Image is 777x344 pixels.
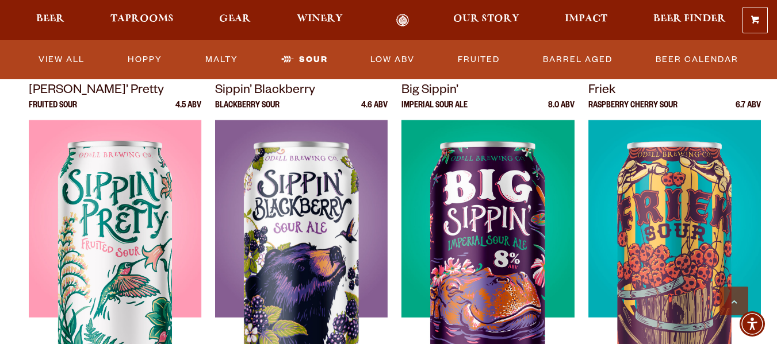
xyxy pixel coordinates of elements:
[201,47,243,73] a: Malty
[453,14,519,24] span: Our Story
[29,14,72,27] a: Beer
[736,102,761,120] p: 6.7 ABV
[548,102,575,120] p: 8.0 ABV
[565,14,607,24] span: Impact
[29,102,77,120] p: Fruited Sour
[453,47,504,73] a: Fruited
[588,81,761,102] p: Friek
[740,311,765,337] div: Accessibility Menu
[401,102,468,120] p: Imperial Sour Ale
[653,14,726,24] span: Beer Finder
[646,14,733,27] a: Beer Finder
[588,102,678,120] p: Raspberry Cherry Sour
[219,14,251,24] span: Gear
[381,14,424,27] a: Odell Home
[175,102,201,120] p: 4.5 ABV
[401,81,574,102] p: Big Sippin’
[110,14,174,24] span: Taprooms
[651,47,743,73] a: Beer Calendar
[29,81,201,102] p: [PERSON_NAME]’ Pretty
[446,14,527,27] a: Our Story
[557,14,615,27] a: Impact
[277,47,332,73] a: Sour
[215,81,388,102] p: Sippin’ Blackberry
[123,47,167,73] a: Hoppy
[103,14,181,27] a: Taprooms
[36,14,64,24] span: Beer
[719,287,748,315] a: Scroll to top
[215,102,280,120] p: Blackberry Sour
[361,102,388,120] p: 4.6 ABV
[212,14,258,27] a: Gear
[297,14,343,24] span: Winery
[289,14,350,27] a: Winery
[34,47,89,73] a: View All
[538,47,617,73] a: Barrel Aged
[366,47,419,73] a: Low ABV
